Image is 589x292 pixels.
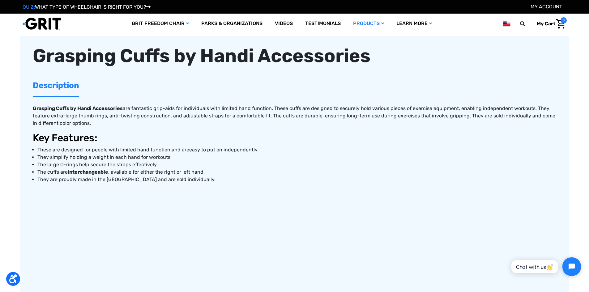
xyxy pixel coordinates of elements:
iframe: Tidio Chat [505,252,586,281]
img: GRIT All-Terrain Wheelchair and Mobility Equipment [23,17,61,30]
a: Cart with 0 items [532,17,567,30]
p: are fantastic grip-aids for individuals with limited hand function. These cuffs are designed to s... [33,105,557,127]
li: The large O-rings help secure the straps effectively. [37,161,557,168]
li: These are designed for people with limited hand function and areeasy to put on independently. [37,146,557,154]
a: Testimonials [299,14,347,34]
a: Products [347,14,390,34]
a: GRIT Freedom Chair [126,14,195,34]
span: 0 [561,17,567,23]
li: They are proudly made in the [GEOGRAPHIC_DATA] and are sold individually. [37,176,557,183]
span: QUIZ: [23,4,35,10]
a: Parks & Organizations [195,14,269,34]
h2: Key Features: [33,132,557,144]
a: Videos [269,14,299,34]
li: The cuffs are , available for either the right or left hand. [37,168,557,176]
a: Account [531,4,562,10]
strong: Grasping Cuffs by Handi Accessories [33,105,123,111]
a: Learn More [390,14,438,34]
li: They simplify holding a weight in each hand for workouts. [37,154,557,161]
img: Cart [556,19,565,29]
img: us.png [503,20,510,28]
a: QUIZ:WHAT TYPE OF WHEELCHAIR IS RIGHT FOR YOU? [23,4,151,10]
a: Description [33,75,79,96]
div: Grasping Cuffs by Handi Accessories [33,42,557,70]
input: Search [523,17,532,30]
span: My Cart [537,21,555,27]
strong: interchangeable [68,169,108,175]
